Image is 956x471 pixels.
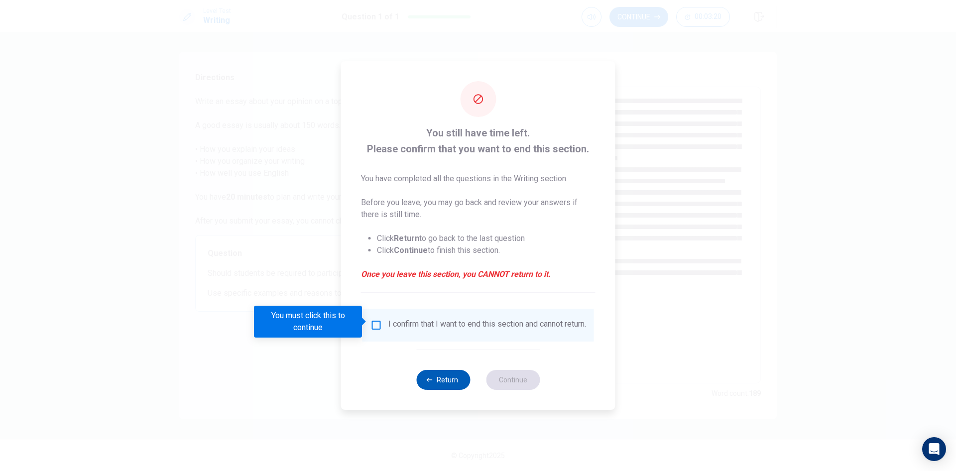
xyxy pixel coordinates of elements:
strong: Return [394,234,419,243]
p: Before you leave, you may go back and review your answers if there is still time. [361,197,596,221]
button: Continue [486,370,540,390]
li: Click to finish this section. [377,244,596,256]
span: You must click this to continue [370,319,382,331]
li: Click to go back to the last question [377,233,596,244]
strong: Continue [394,245,428,255]
em: Once you leave this section, you CANNOT return to it. [361,268,596,280]
p: You have completed all the questions in the Writing section. [361,173,596,185]
div: You must click this to continue [254,306,362,338]
span: You still have time left. Please confirm that you want to end this section. [361,125,596,157]
button: Return [416,370,470,390]
div: Open Intercom Messenger [922,437,946,461]
div: I confirm that I want to end this section and cannot return. [388,319,586,331]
